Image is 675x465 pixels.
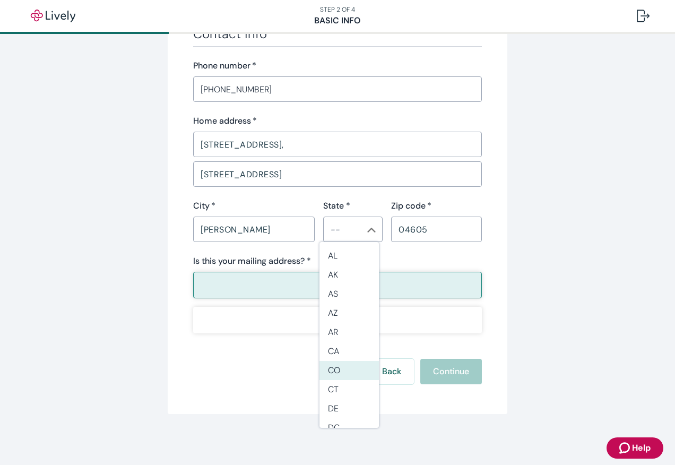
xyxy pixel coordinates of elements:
li: AZ [319,304,379,323]
li: AK [319,265,379,285]
label: Zip code [391,200,431,212]
button: No [193,307,482,333]
label: Home address [193,115,257,127]
li: CO [319,361,379,380]
li: CT [319,380,379,399]
button: Close [366,225,377,235]
input: Zip code [391,219,482,240]
input: Address line 2 [193,163,482,185]
li: DE [319,399,379,418]
li: DC [319,418,379,437]
input: (555) 555-5555 [193,79,482,100]
li: AL [319,246,379,265]
li: AR [319,323,379,342]
svg: Zendesk support icon [619,442,632,454]
li: CA [319,342,379,361]
label: City [193,200,215,212]
img: Lively [23,10,83,22]
label: State * [323,200,350,212]
label: Phone number [193,59,256,72]
input: City [193,219,315,240]
button: Back [369,359,414,384]
input: -- [326,222,362,237]
svg: Chevron icon [367,226,376,234]
span: Help [632,442,651,454]
button: Log out [628,3,658,29]
li: AS [319,285,379,304]
input: Address line 1 [193,134,482,155]
label: Is this your mailing address? * [193,255,311,268]
button: Yes [193,272,482,298]
h3: Contact info [193,26,482,42]
button: Zendesk support iconHelp [607,437,663,459]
